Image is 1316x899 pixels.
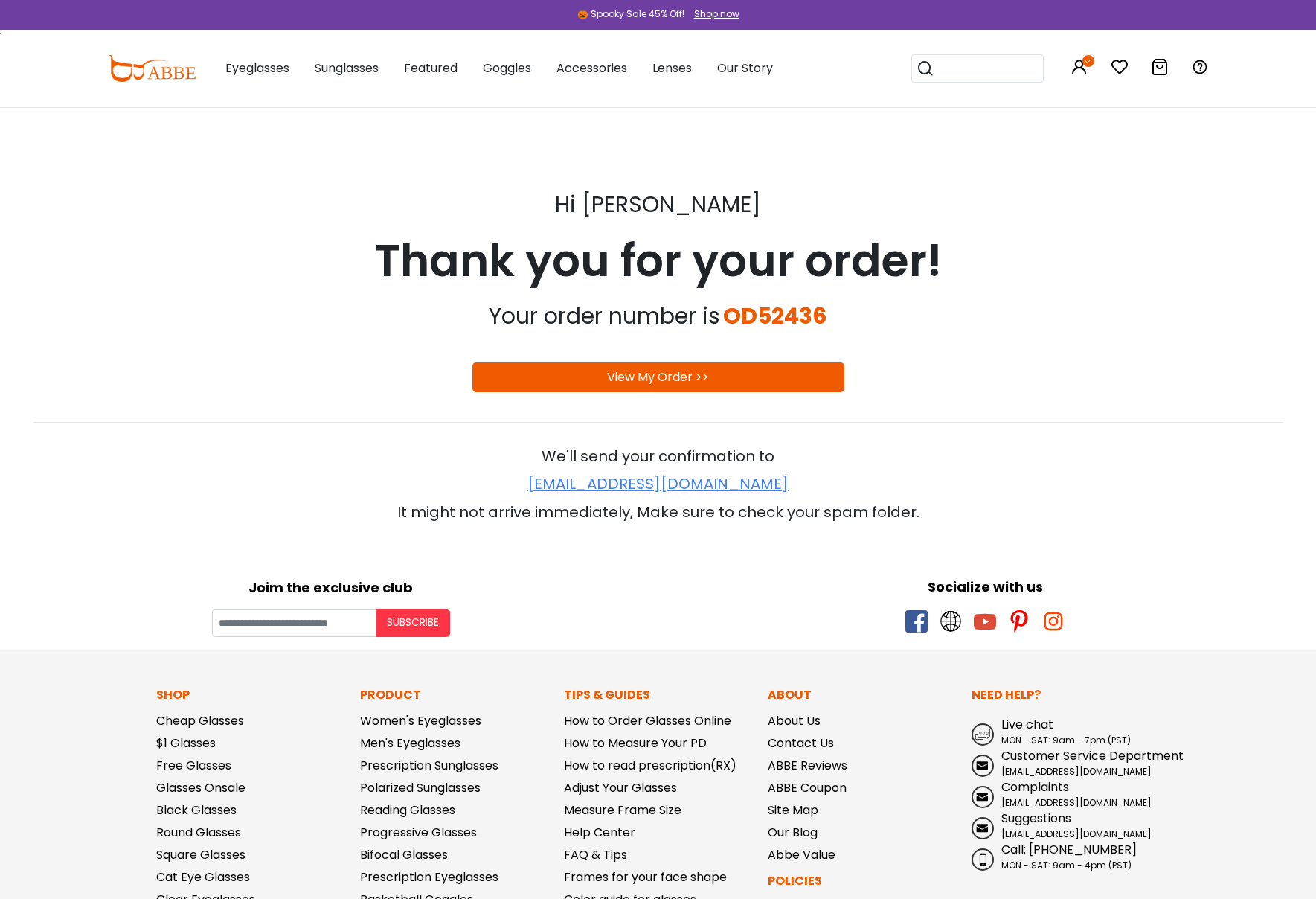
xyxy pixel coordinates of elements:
span: Suggestions [1001,810,1071,827]
a: Cheap Glasses [156,712,244,729]
a: Prescription Eyeglasses [360,868,498,886]
div: It might not arrive immediately, Make sure to check your spam folder. [33,501,1283,523]
a: Contact Us [768,735,834,752]
a: Suggestions [EMAIL_ADDRESS][DOMAIN_NAME] [972,810,1161,841]
span: Goggles [483,60,531,77]
div: [EMAIL_ADDRESS][DOMAIN_NAME] [33,467,1283,501]
a: Polarized Sunglasses [360,779,481,796]
a: Prescription Sunglasses [360,757,498,774]
span: Our Story [717,60,773,77]
a: How to Order Glasses Online [564,712,731,729]
a: View My Order >> [607,368,709,385]
span: [EMAIL_ADDRESS][DOMAIN_NAME] [1001,796,1152,809]
span: MON - SAT: 9am - 4pm (PST) [1001,859,1132,871]
a: How to Measure Your PD [564,735,707,752]
span: MON - SAT: 9am - 7pm (PST) [1001,734,1131,746]
a: Black Glasses [156,802,237,819]
a: Customer Service Department [EMAIL_ADDRESS][DOMAIN_NAME] [972,747,1161,778]
a: Help Center [564,824,635,841]
span: Sunglasses [315,60,379,77]
div: We'll send your confirmation to [33,445,1283,467]
a: Progressive Glasses [360,824,477,841]
p: Shop [156,686,345,704]
a: Square Glasses [156,846,245,863]
a: FAQ & Tips [564,846,627,863]
span: instagram [1042,610,1065,633]
span: Featured [404,60,458,77]
a: Abbe Value [768,846,835,863]
span: Live chat [1001,716,1053,733]
a: Measure Frame Size [564,802,681,819]
span: [EMAIL_ADDRESS][DOMAIN_NAME] [1001,765,1152,778]
a: Our Blog [768,824,818,841]
p: Tips & Guides [564,686,753,704]
a: Complaints [EMAIL_ADDRESS][DOMAIN_NAME] [972,778,1161,810]
a: About Us [768,712,821,729]
input: Your email [212,609,376,637]
p: Policies [768,872,957,890]
a: Cat Eye Glasses [156,868,250,886]
span: Call: [PHONE_NUMBER] [1001,841,1137,858]
p: About [768,686,957,704]
a: Bifocal Glasses [360,846,448,863]
a: Free Glasses [156,757,231,774]
a: How to read prescription(RX) [564,757,736,774]
div: Shop now [694,7,739,21]
p: Need Help? [972,686,1161,704]
span: Lenses [652,60,692,77]
div: Socialize with us [666,577,1306,597]
a: Round Glasses [156,824,241,841]
img: abbeglasses.com [108,55,196,82]
div: Thank you for your order! [33,227,1283,294]
span: Accessories [556,60,627,77]
span: Eyeglasses [225,60,289,77]
a: Call: [PHONE_NUMBER] MON - SAT: 9am - 4pm (PST) [972,841,1161,872]
a: Shop now [687,7,739,20]
a: Women's Eyeglasses [360,712,481,729]
span: facebook [905,610,928,633]
a: Frames for your face shape [564,868,727,886]
a: Site Map [768,802,818,819]
span: Complaints [1001,778,1069,796]
a: ABBE Coupon [768,779,847,796]
span: [EMAIL_ADDRESS][DOMAIN_NAME] [1001,828,1152,840]
span: Customer Service Department [1001,747,1184,764]
div: OD52436 [723,294,827,339]
a: Live chat MON - SAT: 9am - 7pm (PST) [972,716,1161,747]
div: Hi [PERSON_NAME] [33,182,1283,227]
p: Product [360,686,549,704]
span: pinterest [1008,610,1030,633]
div: Your order number is [489,294,723,339]
a: Glasses Onsale [156,779,245,796]
span: twitter [940,610,962,633]
div: 🎃 Spooky Sale 45% Off! [577,7,684,21]
a: Adjust Your Glasses [564,779,677,796]
a: Men's Eyeglasses [360,735,460,752]
a: $1 Glasses [156,735,216,752]
div: Joim the exclusive club [11,575,651,598]
a: ABBE Reviews [768,757,847,774]
span: youtube [974,610,996,633]
button: Subscribe [376,609,450,637]
a: Reading Glasses [360,802,455,819]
